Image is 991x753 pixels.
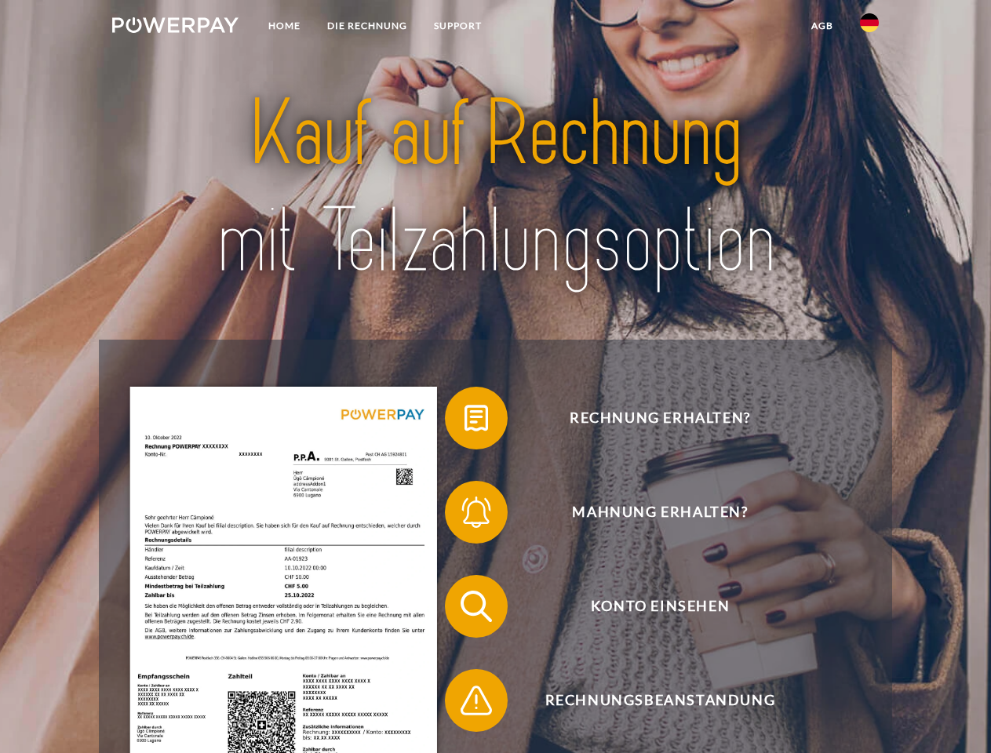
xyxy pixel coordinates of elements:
button: Rechnung erhalten? [445,387,853,449]
img: qb_search.svg [457,587,496,626]
a: Home [255,12,314,40]
a: SUPPORT [421,12,495,40]
img: qb_bell.svg [457,493,496,532]
span: Mahnung erhalten? [468,481,852,544]
img: de [860,13,879,32]
button: Konto einsehen [445,575,853,638]
span: Konto einsehen [468,575,852,638]
button: Mahnung erhalten? [445,481,853,544]
a: DIE RECHNUNG [314,12,421,40]
a: agb [798,12,847,40]
img: qb_warning.svg [457,681,496,720]
button: Rechnungsbeanstandung [445,669,853,732]
span: Rechnungsbeanstandung [468,669,852,732]
img: logo-powerpay-white.svg [112,17,239,33]
img: title-powerpay_de.svg [150,75,841,300]
span: Rechnung erhalten? [468,387,852,449]
img: qb_bill.svg [457,398,496,438]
